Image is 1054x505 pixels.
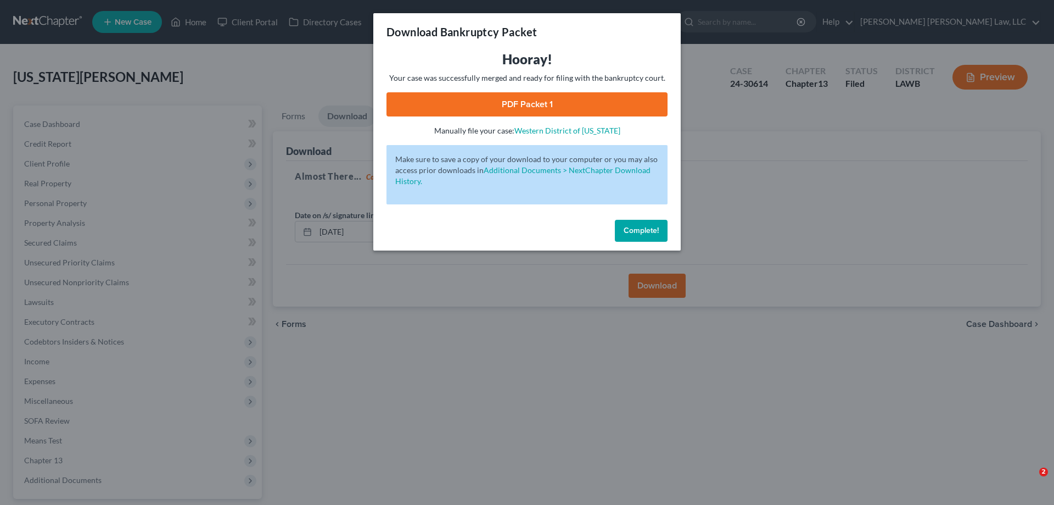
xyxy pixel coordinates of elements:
[386,51,668,68] h3: Hooray!
[395,154,659,187] p: Make sure to save a copy of your download to your computer or you may also access prior downloads in
[624,226,659,235] span: Complete!
[1039,468,1048,476] span: 2
[615,220,668,242] button: Complete!
[386,125,668,136] p: Manually file your case:
[1017,468,1043,494] iframe: Intercom live chat
[386,24,537,40] h3: Download Bankruptcy Packet
[514,126,620,135] a: Western District of [US_STATE]
[386,92,668,116] a: PDF Packet 1
[386,73,668,84] p: Your case was successfully merged and ready for filing with the bankruptcy court.
[395,165,651,186] a: Additional Documents > NextChapter Download History.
